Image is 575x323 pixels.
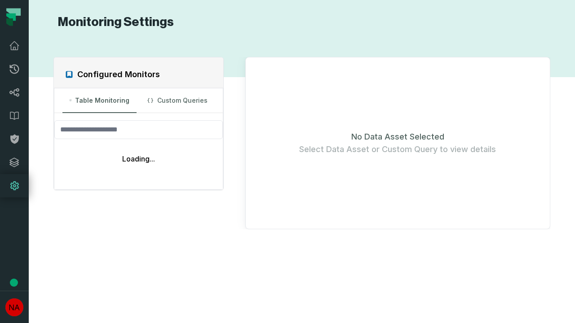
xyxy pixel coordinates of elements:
h1: Monitoring Settings [53,14,174,30]
button: Custom Queries [140,88,214,113]
span: Select Data Asset or Custom Query to view details [299,143,496,156]
img: avatar of No Repos Account [5,298,23,316]
button: Table Monitoring [62,88,137,113]
div: Tooltip anchor [10,279,18,287]
div: Loading... [54,146,222,171]
h2: Configured Monitors [77,68,160,81]
span: No Data Asset Selected [351,131,444,143]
